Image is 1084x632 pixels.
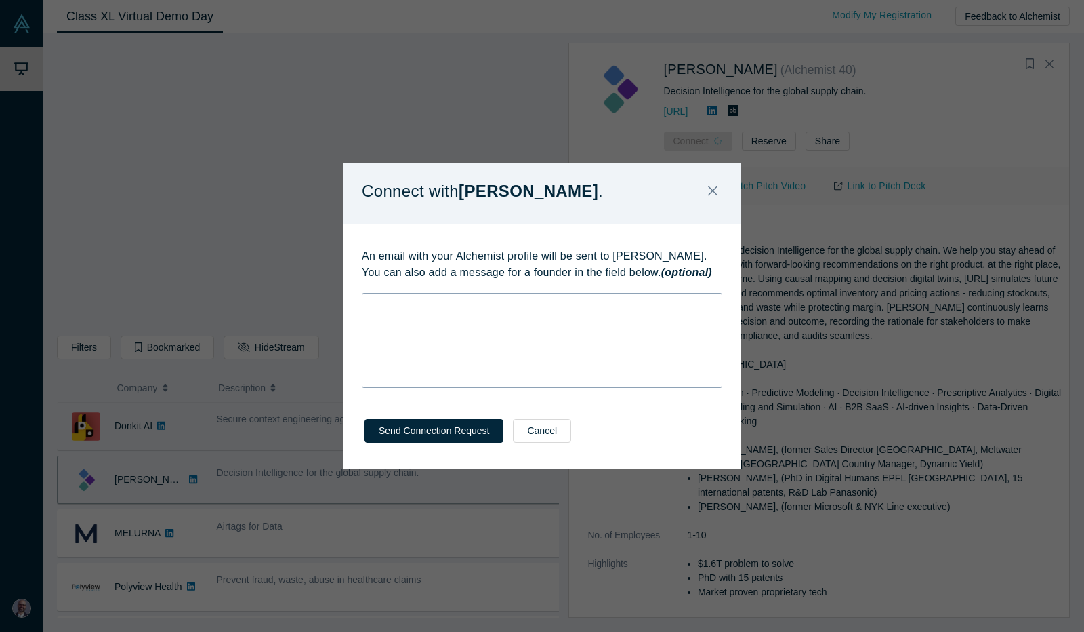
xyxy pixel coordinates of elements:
[459,182,598,200] strong: [PERSON_NAME]
[362,293,722,388] div: rdw-wrapper
[362,177,603,205] p: Connect with .
[364,419,503,443] button: Send Connection Request
[513,419,571,443] button: Cancel
[699,177,727,206] button: Close
[362,248,722,281] p: An email with your Alchemist profile will be sent to [PERSON_NAME]. You can also add a message fo...
[371,298,713,312] div: rdw-editor
[661,266,712,278] strong: (optional)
